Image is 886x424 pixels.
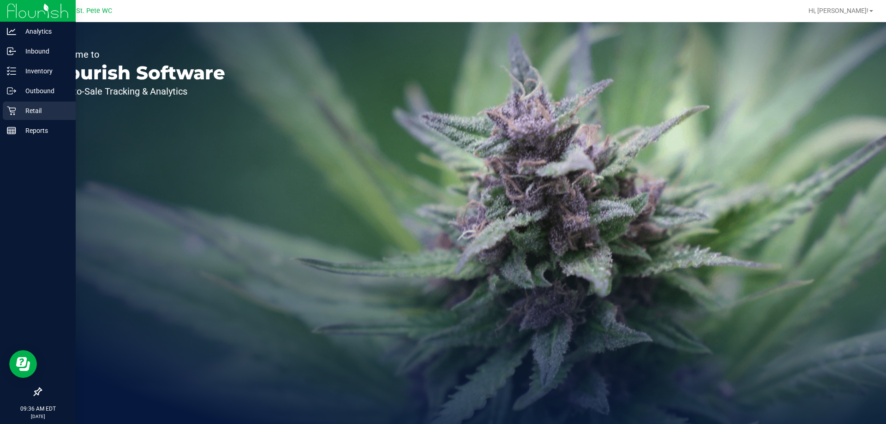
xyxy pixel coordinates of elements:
[7,66,16,76] inline-svg: Inventory
[4,413,72,420] p: [DATE]
[9,350,37,378] iframe: Resource center
[50,64,225,82] p: Flourish Software
[16,46,72,57] p: Inbound
[16,105,72,116] p: Retail
[808,7,868,14] span: Hi, [PERSON_NAME]!
[7,126,16,135] inline-svg: Reports
[16,26,72,37] p: Analytics
[7,86,16,96] inline-svg: Outbound
[76,7,112,15] span: St. Pete WC
[16,125,72,136] p: Reports
[4,405,72,413] p: 09:36 AM EDT
[16,66,72,77] p: Inventory
[7,106,16,115] inline-svg: Retail
[7,47,16,56] inline-svg: Inbound
[16,85,72,96] p: Outbound
[50,87,225,96] p: Seed-to-Sale Tracking & Analytics
[7,27,16,36] inline-svg: Analytics
[50,50,225,59] p: Welcome to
